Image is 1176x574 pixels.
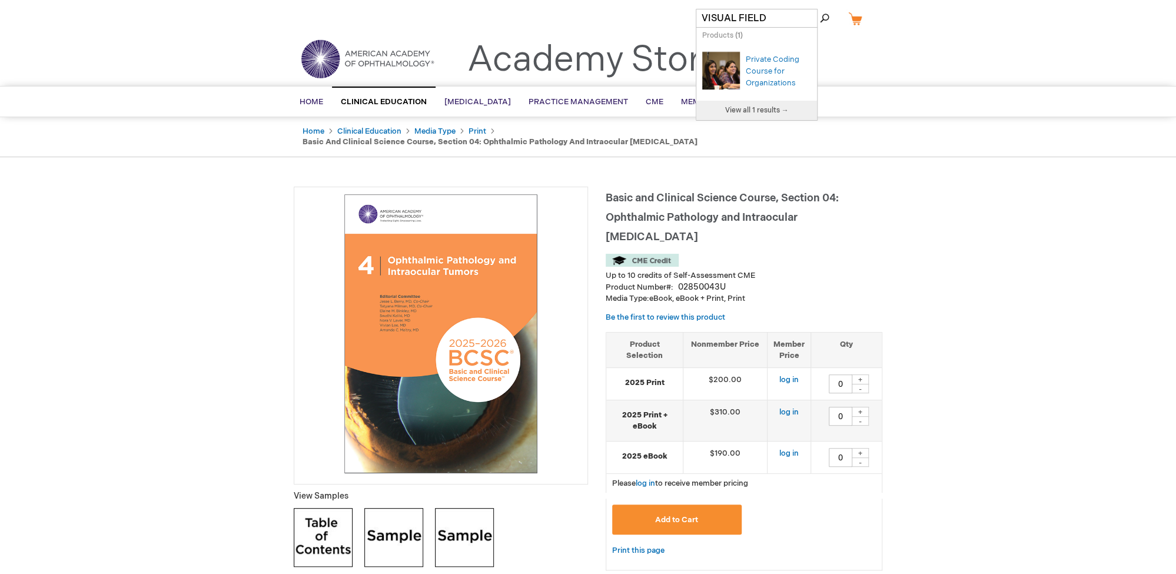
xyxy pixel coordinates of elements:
strong: Basic and Clinical Science Course, Section 04: Ophthalmic Pathology and Intraocular [MEDICAL_DATA] [303,137,697,147]
a: Clinical Education [337,127,401,136]
span: Practice Management [529,97,628,107]
div: - [851,416,869,426]
strong: 2025 eBook [612,451,677,462]
input: Name, # or keyword [696,9,818,28]
a: Print [469,127,486,136]
li: Up to 10 credits of Self-Assessment CME [606,270,882,281]
a: Private Coding Course for Organizations [702,47,746,98]
a: Be the first to review this product [606,313,725,322]
th: Nonmember Price [683,333,768,368]
strong: 2025 Print + eBook [612,410,677,432]
div: - [851,457,869,467]
td: $190.00 [683,442,768,474]
a: log in [779,407,799,417]
th: Member Price [767,333,810,368]
div: + [851,448,869,458]
span: Add to Cart [655,515,698,525]
button: Add to Cart [612,505,742,535]
strong: Product Number [606,283,673,292]
img: Private Coding Course for Organizations [702,47,740,94]
span: Clinical Education [341,97,427,107]
div: - [851,384,869,393]
a: Home [303,127,324,136]
input: Qty [829,448,852,467]
img: Click to view [364,508,423,567]
img: Click to view [435,508,494,567]
img: Basic and Clinical Science Course, Section 04: Ophthalmic Pathology and Intraocular Tumors [300,193,582,475]
div: + [851,407,869,417]
span: Basic and Clinical Science Course, Section 04: Ophthalmic Pathology and Intraocular [MEDICAL_DATA] [606,192,839,243]
a: Media Type [414,127,456,136]
strong: Media Type: [606,294,649,303]
p: View Samples [294,490,588,502]
span: ( ) [735,31,743,40]
span: View all 1 results → [725,106,789,115]
span: Membership [681,97,734,107]
span: [MEDICAL_DATA] [444,97,511,107]
span: Products [702,31,733,40]
a: log in [779,375,799,384]
img: Click to view [294,508,353,567]
th: Product Selection [606,333,683,368]
td: $310.00 [683,400,768,442]
a: Print this page [612,543,665,558]
td: $200.00 [683,368,768,400]
a: View all 1 results → [696,101,817,120]
strong: 2025 Print [612,377,677,389]
img: CME Credit [606,254,679,267]
input: Qty [829,374,852,393]
span: CME [646,97,663,107]
ul: Search Autocomplete Result [696,44,817,101]
th: Qty [810,333,882,368]
input: Qty [829,407,852,426]
div: + [851,374,869,384]
div: 02850043U [678,281,726,293]
p: eBook, eBook + Print, Print [606,293,882,304]
span: Please to receive member pricing [612,479,748,488]
a: log in [636,479,655,488]
a: Academy Store [467,39,721,81]
a: log in [779,449,799,458]
span: Search [785,6,829,29]
span: Home [300,97,323,107]
a: Private Coding Course for Organizations [746,55,799,88]
span: 1 [738,31,740,40]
